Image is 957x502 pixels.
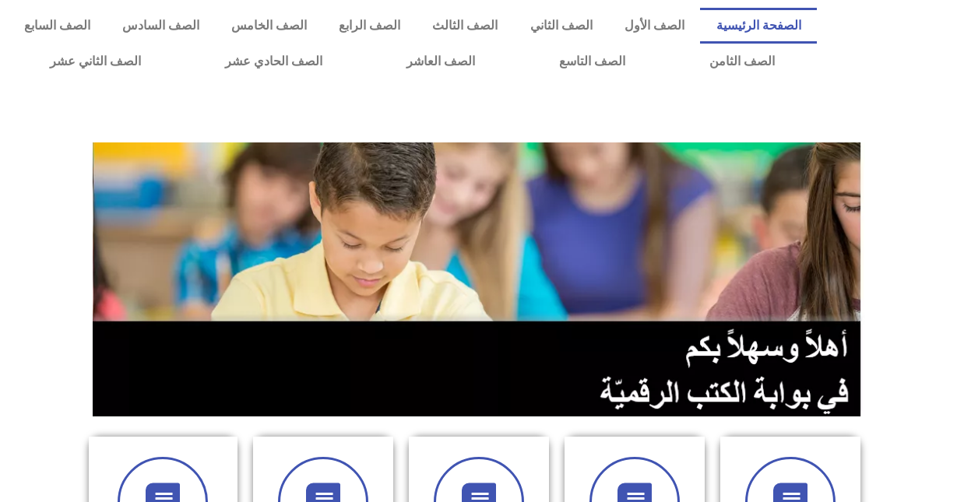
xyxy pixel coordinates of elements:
[514,8,608,44] a: الصف الثاني
[667,44,817,79] a: الصف الثامن
[183,44,364,79] a: الصف الحادي عشر
[417,8,514,44] a: الصف الثالث
[106,8,215,44] a: الصف السادس
[323,8,417,44] a: الصف الرابع
[700,8,817,44] a: الصفحة الرئيسية
[608,8,700,44] a: الصف الأول
[215,8,322,44] a: الصف الخامس
[517,44,667,79] a: الصف التاسع
[8,8,106,44] a: الصف السابع
[364,44,517,79] a: الصف العاشر
[8,44,183,79] a: الصف الثاني عشر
